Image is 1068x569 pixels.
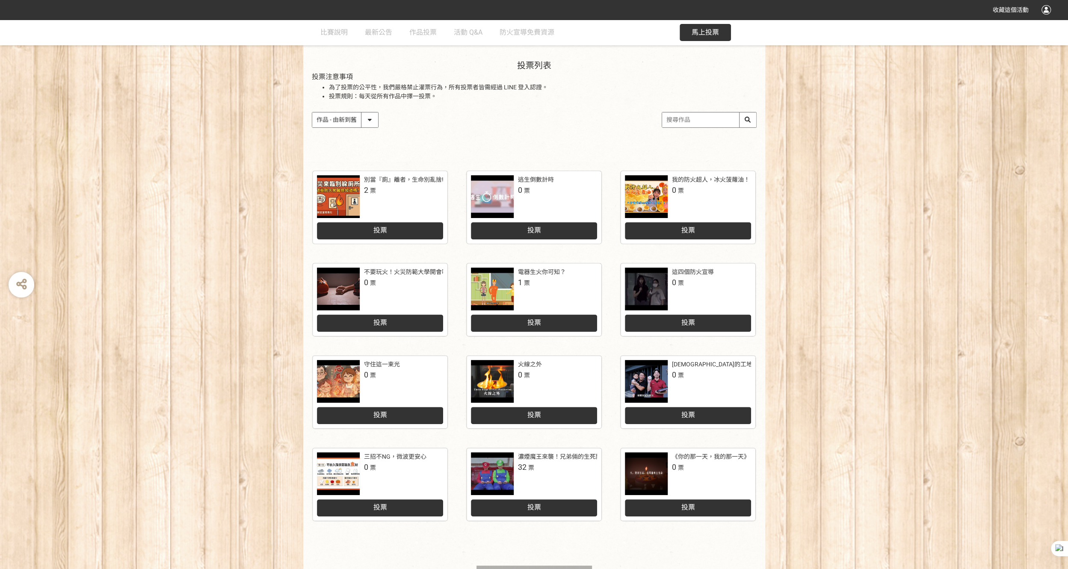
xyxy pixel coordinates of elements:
[672,370,676,379] span: 0
[467,448,601,521] a: 濃煙魔王來襲！兄弟倆的生死關門32票投票
[313,171,447,244] a: 別當『廁』離者，生命別亂捨!2票投票
[320,20,348,45] a: 比賽說明
[672,463,676,472] span: 0
[364,175,444,184] div: 別當『廁』離者，生命別亂捨!
[681,503,695,511] span: 投票
[364,463,368,472] span: 0
[373,226,387,234] span: 投票
[621,263,755,336] a: 這四個防火宣導0票投票
[313,448,447,521] a: 三招不NG，微波更安心0票投票
[527,411,541,419] span: 投票
[373,318,387,327] span: 投票
[373,411,387,419] span: 投票
[365,28,392,36] span: 最新公告
[518,360,542,369] div: 火線之外
[680,24,731,41] button: 馬上投票
[681,411,695,419] span: 投票
[524,280,530,286] span: 票
[678,187,684,194] span: 票
[467,263,601,336] a: 電器生火你可知？1票投票
[313,263,447,336] a: 不要玩火！火災防範大學開會囉0票投票
[681,226,695,234] span: 投票
[518,278,522,287] span: 1
[672,268,714,277] div: 這四個防火宣導
[467,356,601,428] a: 火線之外0票投票
[672,360,764,369] div: [DEMOGRAPHIC_DATA]的工地人生
[500,28,554,36] span: 防火宣導免費資源
[373,503,387,511] span: 投票
[364,268,448,277] div: 不要玩火！火災防範大學開會囉
[409,20,437,45] a: 作品投票
[364,370,368,379] span: 0
[500,20,554,45] a: 防火宣導免費資源
[678,280,684,286] span: 票
[518,268,566,277] div: 電器生火你可知？
[528,464,534,471] span: 票
[320,28,348,36] span: 比賽說明
[370,464,376,471] span: 票
[454,28,482,36] span: 活動 Q&A
[672,186,676,195] span: 0
[312,60,757,71] h1: 投票列表
[518,186,522,195] span: 0
[518,463,527,472] span: 32
[621,448,755,521] a: 《你的那一天，我的那一天》0票投票
[364,186,368,195] span: 2
[518,452,608,461] div: 濃煙魔王來襲！兄弟倆的生死關門
[524,187,530,194] span: 票
[681,318,695,327] span: 投票
[621,356,755,428] a: [DEMOGRAPHIC_DATA]的工地人生0票投票
[678,464,684,471] span: 票
[313,356,447,428] a: 守住這一束光0票投票
[454,20,482,45] a: 活動 Q&A
[370,280,376,286] span: 票
[672,175,750,184] div: 我的防火超人，冰火菠蘿油！
[527,226,541,234] span: 投票
[364,360,400,369] div: 守住這一束光
[329,83,757,92] li: 為了投票的公平性，我們嚴格禁止灌票行為，所有投票者皆需經過 LINE 登入認證。
[370,187,376,194] span: 票
[518,175,554,184] div: 逃生倒數計時
[467,171,601,244] a: 逃生倒數計時0票投票
[662,112,756,127] input: 搜尋作品
[365,20,392,45] a: 最新公告
[672,278,676,287] span: 0
[409,28,437,36] span: 作品投票
[518,370,522,379] span: 0
[993,6,1029,13] span: 收藏這個活動
[364,452,426,461] div: 三招不NG，微波更安心
[527,318,541,327] span: 投票
[524,372,530,379] span: 票
[364,278,368,287] span: 0
[370,372,376,379] span: 票
[312,73,353,81] span: 投票注意事項
[621,171,755,244] a: 我的防火超人，冰火菠蘿油！0票投票
[678,372,684,379] span: 票
[527,503,541,511] span: 投票
[672,452,750,461] div: 《你的那一天，我的那一天》
[329,92,757,101] li: 投票規則：每天從所有作品中擇一投票。
[692,28,719,36] span: 馬上投票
